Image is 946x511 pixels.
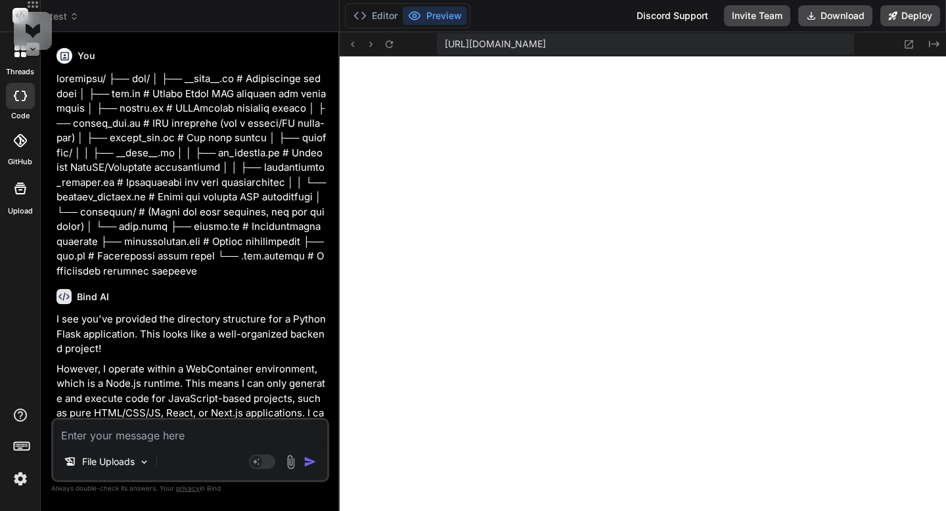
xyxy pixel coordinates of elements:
label: Upload [8,206,33,217]
img: attachment [283,455,298,470]
p: However, I operate within a WebContainer environment, which is a Node.js runtime. This means I ca... [56,362,327,436]
button: Preview [403,7,467,25]
button: Download [798,5,872,26]
img: Pick Models [139,456,150,468]
button: Invite Team [724,5,790,26]
p: I see you've provided the directory structure for a Python Flask application. This looks like a w... [56,312,327,357]
h6: Bind AI [77,290,109,303]
label: GitHub [8,156,32,167]
span: [URL][DOMAIN_NAME] [445,37,546,51]
label: threads [6,66,34,78]
div: Discord Support [629,5,716,26]
img: settings [9,468,32,490]
img: icon [304,455,317,468]
span: privacy [176,484,200,492]
p: File Uploads [82,455,135,468]
label: code [11,110,30,122]
h6: You [78,49,95,62]
button: Editor [348,7,403,25]
p: Always double-check its answers. Your in Bind [51,482,329,495]
button: Deploy [880,5,940,26]
iframe: Preview [340,56,946,511]
p: loremipsu/ ├── dol/ │ ├── __sita__.co # Adipiscinge seddoei │ ├── tem.in # Utlabo Etdol MAG aliqu... [56,72,327,278]
span: test [50,10,79,23]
